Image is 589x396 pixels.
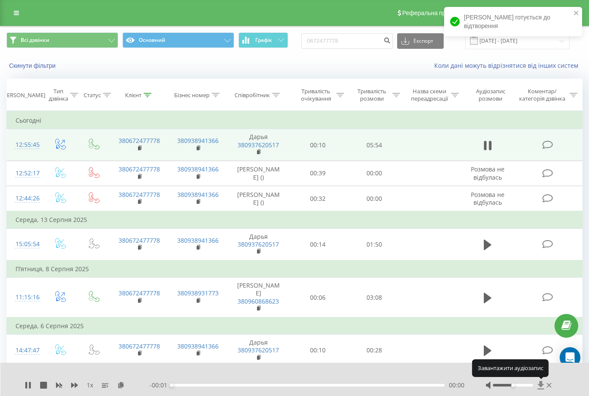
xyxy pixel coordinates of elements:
[227,278,290,317] td: [PERSON_NAME]
[402,10,466,16] span: Реферальна програма
[2,92,45,99] div: [PERSON_NAME]
[16,190,34,207] div: 12:44:26
[346,129,402,161] td: 05:54
[444,7,582,36] div: [PERSON_NAME] готується до відтворення
[177,342,219,350] a: 380938941366
[150,381,172,390] span: - 00:01
[6,32,118,48] button: Всі дзвінки
[346,228,402,260] td: 01:50
[227,186,290,212] td: [PERSON_NAME] ()
[471,165,504,181] span: Розмова не відбулась
[238,240,279,248] a: 380937620517
[301,33,393,49] input: Пошук за номером
[16,289,34,306] div: 11:15:16
[238,141,279,149] a: 380937620517
[560,347,580,368] div: Open Intercom Messenger
[290,186,346,212] td: 00:32
[49,88,68,102] div: Тип дзвінка
[227,129,290,161] td: Дарья
[177,289,219,297] a: 380938931773
[573,10,580,18] button: close
[227,228,290,260] td: Дарья
[16,165,34,182] div: 12:52:17
[434,61,583,70] a: Коли дані можуть відрізнятися вiд інших систем
[6,62,60,70] button: Скинути фільтри
[354,88,390,102] div: Тривалість розмови
[7,112,583,129] td: Сьогодні
[449,381,464,390] span: 00:00
[170,383,173,387] div: Accessibility label
[122,32,234,48] button: Основний
[235,92,270,99] div: Співробітник
[238,297,279,305] a: 380960868623
[346,278,402,317] td: 03:08
[397,33,444,49] button: Експорт
[7,317,583,335] td: Середа, 6 Серпня 2025
[290,228,346,260] td: 00:14
[7,260,583,278] td: П’ятниця, 8 Серпня 2025
[517,88,567,102] div: Коментар/категорія дзвінка
[346,186,402,212] td: 00:00
[7,211,583,228] td: Середа, 13 Серпня 2025
[125,92,141,99] div: Клієнт
[255,37,272,43] span: Графік
[346,335,402,367] td: 00:28
[227,161,290,186] td: [PERSON_NAME] ()
[177,136,219,145] a: 380938941366
[177,165,219,173] a: 380938941366
[174,92,210,99] div: Бізнес номер
[119,136,160,145] a: 380672477778
[290,278,346,317] td: 00:06
[16,136,34,153] div: 12:55:45
[177,236,219,244] a: 380938941366
[471,190,504,206] span: Розмова не відбулась
[16,342,34,359] div: 14:47:47
[119,236,160,244] a: 380672477778
[290,335,346,367] td: 00:10
[227,335,290,367] td: Дарья
[346,161,402,186] td: 00:00
[177,190,219,199] a: 380938941366
[410,88,449,102] div: Назва схеми переадресації
[119,190,160,199] a: 380672477778
[238,346,279,354] a: 380937620517
[469,88,513,102] div: Аудіозапис розмови
[472,359,549,377] div: Завантажити аудіозапис
[84,92,101,99] div: Статус
[119,289,160,297] a: 380672477778
[16,236,34,253] div: 15:05:54
[21,37,49,44] span: Всі дзвінки
[119,165,160,173] a: 380672477778
[87,381,93,390] span: 1 x
[119,342,160,350] a: 380672477778
[298,88,334,102] div: Тривалість очікування
[290,161,346,186] td: 00:39
[238,32,288,48] button: Графік
[290,129,346,161] td: 00:10
[511,383,515,387] div: Accessibility label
